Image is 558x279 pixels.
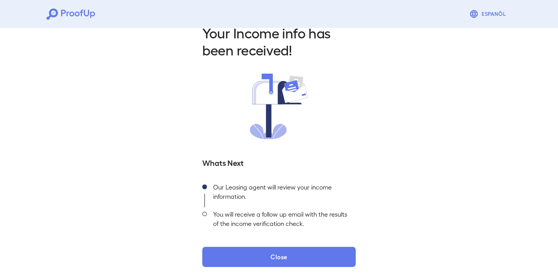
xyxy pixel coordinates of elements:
h2: Your Income info has been received! [202,24,356,58]
img: received.svg [250,74,308,139]
div: Our Leasing agent will review your income information. [207,180,356,207]
button: Close [202,247,356,267]
button: Espanõl [466,6,511,22]
div: You will receive a follow up email with the results of the income verification check. [207,207,356,234]
h5: Whats Next [202,157,356,168]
